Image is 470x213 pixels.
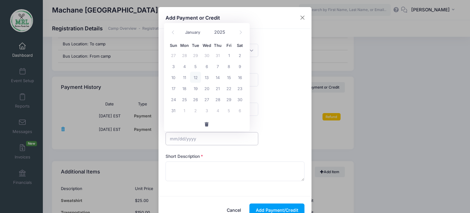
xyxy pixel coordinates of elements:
[223,83,234,94] span: August 22, 2025
[223,61,234,72] span: August 8, 2025
[297,12,308,23] button: Close
[201,61,212,72] span: August 6, 2025
[168,105,179,116] span: August 31, 2025
[212,105,223,116] span: September 4, 2025
[234,50,245,61] span: August 2, 2025
[190,83,201,94] span: August 19, 2025
[201,72,212,83] span: August 13, 2025
[211,27,231,36] input: Year
[179,72,190,83] span: August 11, 2025
[234,44,245,48] span: Sat
[190,105,201,116] span: September 2, 2025
[223,72,234,83] span: August 15, 2025
[179,44,190,48] span: Mon
[168,61,179,72] span: August 3, 2025
[212,44,223,48] span: Thu
[168,94,179,105] span: August 24, 2025
[179,61,190,72] span: August 4, 2025
[179,50,190,61] span: July 28, 2025
[168,72,179,83] span: August 10, 2025
[166,132,258,145] input: mm/dd/yyyy
[234,105,245,116] span: September 6, 2025
[190,94,201,105] span: August 26, 2025
[234,83,245,94] span: August 23, 2025
[168,50,179,61] span: July 27, 2025
[201,83,212,94] span: August 20, 2025
[168,44,179,48] span: Sun
[212,72,223,83] span: August 14, 2025
[223,105,234,116] span: September 5, 2025
[212,94,223,105] span: August 28, 2025
[234,61,245,72] span: August 9, 2025
[179,94,190,105] span: August 25, 2025
[212,50,223,61] span: July 31, 2025
[234,72,245,83] span: August 16, 2025
[179,105,190,116] span: September 1, 2025
[190,50,201,61] span: July 29, 2025
[168,83,179,94] span: August 17, 2025
[190,72,201,83] span: August 12, 2025
[212,61,223,72] span: August 7, 2025
[166,153,203,159] label: Short Description
[190,61,201,72] span: August 5, 2025
[201,105,212,116] span: September 3, 2025
[223,44,234,48] span: Fri
[201,44,212,48] span: Wed
[212,83,223,94] span: August 21, 2025
[201,50,212,61] span: July 30, 2025
[166,14,220,21] h4: Add Payment or Credit
[179,83,190,94] span: August 18, 2025
[190,44,201,48] span: Tue
[223,94,234,105] span: August 29, 2025
[234,94,245,105] span: August 30, 2025
[201,94,212,105] span: August 27, 2025
[182,28,210,36] select: Month
[223,50,234,61] span: August 1, 2025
